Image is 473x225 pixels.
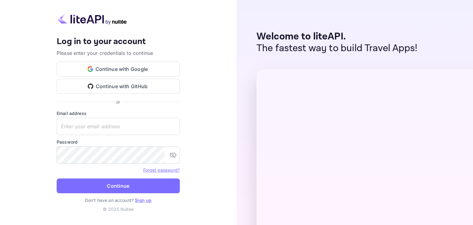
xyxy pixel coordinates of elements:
[135,198,152,203] a: Sign up
[57,118,180,135] input: Enter your email address
[257,43,418,54] p: The fastest way to build Travel Apps!
[57,79,180,94] button: Continue with GitHub
[57,62,180,76] button: Continue with Google
[143,167,180,173] a: Forget password?
[167,149,179,161] button: toggle password visibility
[57,197,180,203] p: Don't have an account?
[116,99,120,105] p: or
[57,178,180,193] button: Continue
[57,139,180,145] label: Password
[57,49,180,57] p: Please enter your credentials to continue
[57,13,127,25] img: liteapi
[57,206,180,212] p: © 2025 Nuitee
[257,31,418,43] p: Welcome to liteAPI.
[57,36,180,47] h4: Log in to your account
[57,110,180,117] label: Email address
